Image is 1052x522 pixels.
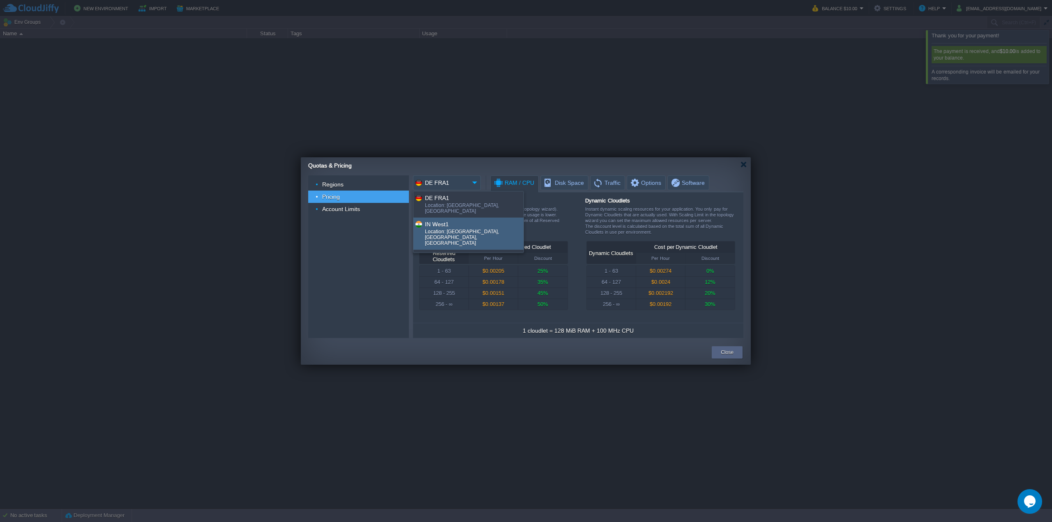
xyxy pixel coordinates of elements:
[420,288,468,299] div: 128 - 255
[321,181,345,188] a: Regions
[636,253,685,264] div: Per Hour
[420,277,468,287] div: 64 - 127
[321,193,341,200] a: Pricing
[585,206,735,241] div: Instant dynamic scaling resources for your application. You only pay for Dynamic Cloudlets that a...
[587,277,636,287] div: 64 - 127
[425,229,523,248] div: Location: [GEOGRAPHIC_DATA], [GEOGRAPHIC_DATA], [GEOGRAPHIC_DATA]
[630,176,661,190] span: Options
[518,288,568,299] div: 45%
[543,176,584,190] span: Disk Space
[420,266,468,276] div: 1 - 63
[308,162,352,169] span: Quotas & Pricing
[469,266,518,276] div: $0.00205
[425,193,523,202] div: DE FRA1
[469,288,518,299] div: $0.00151
[587,288,636,299] div: 128 - 255
[587,266,636,276] div: 1 - 63
[636,277,685,287] div: $0.0024
[585,198,735,204] div: Dynamic Cloudlets
[425,251,523,261] div: US West1
[587,299,636,310] div: 256 - ∞
[523,327,633,335] div: 1 cloudlet = 128 MiB RAM + 100 MHz CPU
[469,277,518,287] div: $0.00178
[1017,489,1044,514] iframe: chat widget
[685,266,735,276] div: 0%
[421,250,466,262] div: Reserved Cloudlets
[636,288,685,299] div: $0.002192
[518,253,568,264] div: Discount
[637,241,735,253] div: Cost per Dynamic Cloudlet
[321,205,361,213] a: Account Limits
[493,176,534,190] span: RAM / CPU
[518,266,568,276] div: 25%
[670,176,705,190] span: Software
[588,250,634,256] div: Dynamic Cloudlets
[469,253,518,264] div: Per Hour
[685,288,735,299] div: 20%
[685,253,735,264] div: Discount
[518,299,568,310] div: 50%
[593,176,621,190] span: Traffic
[685,277,735,287] div: 12%
[425,219,523,229] div: IN West1
[636,299,685,310] div: $0.00192
[469,299,518,310] div: $0.00137
[425,202,523,216] div: Location: [GEOGRAPHIC_DATA], [GEOGRAPHIC_DATA]
[685,299,735,310] div: 30%
[420,299,468,310] div: 256 - ∞
[636,266,685,276] div: $0.00274
[721,348,734,356] button: Close
[518,277,568,287] div: 35%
